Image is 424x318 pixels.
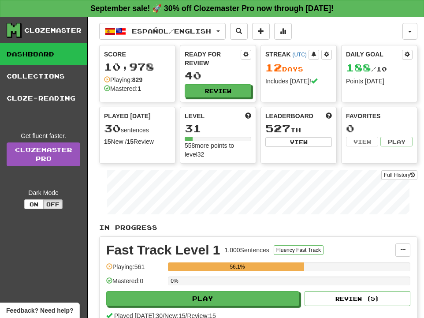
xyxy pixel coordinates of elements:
[138,85,141,92] strong: 1
[252,23,270,40] button: Add sentence to collection
[225,246,269,254] div: 1,000 Sentences
[274,23,292,40] button: More stats
[346,50,402,60] div: Daily Goal
[104,84,141,93] div: Mastered:
[185,50,241,67] div: Ready for Review
[90,4,334,13] strong: September sale! 🚀 30% off Clozemaster Pro now through [DATE]!
[346,77,413,86] div: Points [DATE]
[380,137,413,146] button: Play
[185,123,251,134] div: 31
[43,199,63,209] button: Off
[265,50,309,59] div: Streak
[265,77,332,86] div: Includes [DATE]!
[104,112,151,120] span: Played [DATE]
[106,262,164,277] div: Playing: 561
[104,61,171,72] div: 10,978
[346,61,371,74] span: 188
[185,84,251,97] button: Review
[185,141,251,159] div: 558 more points to level 32
[126,138,134,145] strong: 15
[7,131,80,140] div: Get fluent faster.
[265,112,313,120] span: Leaderboard
[7,142,80,166] a: ClozemasterPro
[381,170,417,180] button: Full History
[132,76,142,83] strong: 829
[265,61,282,74] span: 12
[99,223,417,232] p: In Progress
[274,245,324,255] button: Fluency Fast Track
[106,243,220,257] div: Fast Track Level 1
[104,122,121,135] span: 30
[346,137,378,146] button: View
[104,50,171,59] div: Score
[7,188,80,197] div: Dark Mode
[346,112,413,120] div: Favorites
[104,138,111,145] strong: 15
[104,75,142,84] div: Playing:
[265,122,290,135] span: 527
[265,137,332,147] button: View
[104,137,171,146] div: New / Review
[171,262,304,271] div: 56.1%
[346,65,387,73] span: / 10
[305,291,410,306] button: Review (5)
[346,123,413,134] div: 0
[132,27,211,35] span: Español / English
[6,306,73,315] span: Open feedback widget
[99,23,226,40] button: Español/English
[185,70,251,81] div: 40
[230,23,248,40] button: Search sentences
[106,277,164,291] div: Mastered: 0
[265,123,332,135] div: th
[104,123,171,135] div: sentences
[245,112,251,120] span: Score more points to level up
[292,52,306,58] a: (UTC)
[185,112,205,120] span: Level
[24,26,82,35] div: Clozemaster
[326,112,332,120] span: This week in points, UTC
[24,199,44,209] button: On
[106,291,299,306] button: Play
[265,62,332,74] div: Day s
